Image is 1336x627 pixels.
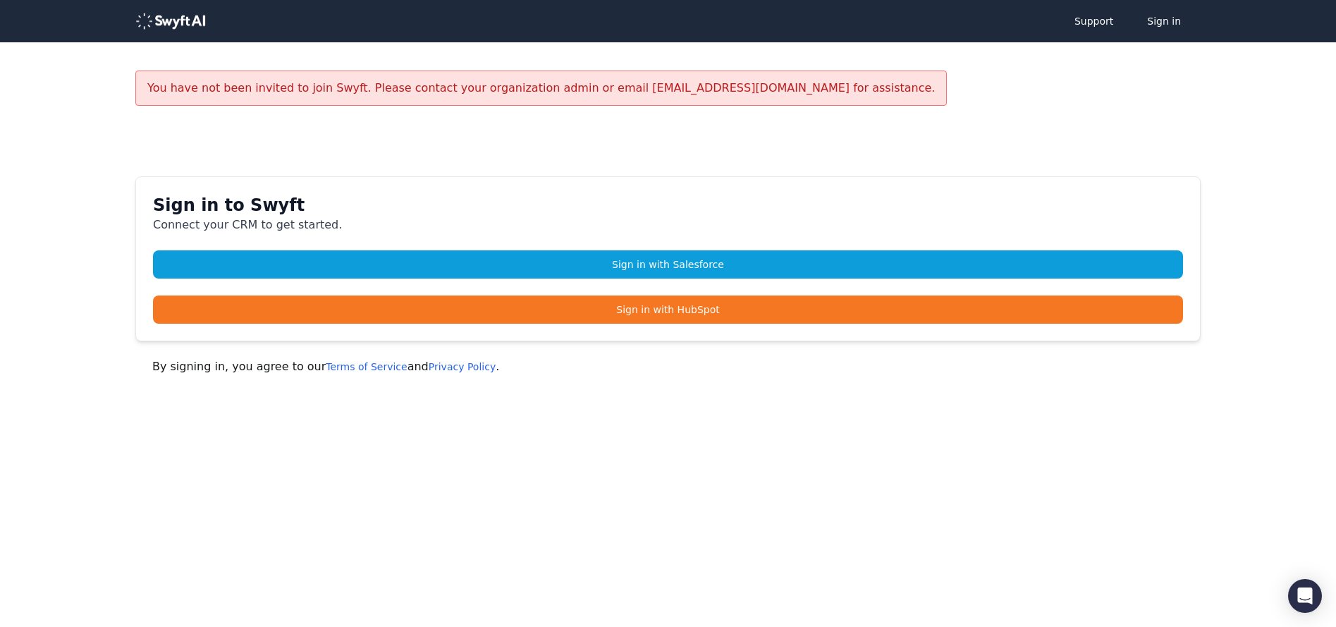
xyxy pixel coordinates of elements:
img: logo-488353a97b7647c9773e25e94dd66c4536ad24f66c59206894594c5eb3334934.png [135,13,206,30]
button: Sign in [1133,7,1195,35]
a: Terms of Service [326,361,407,372]
div: You have not been invited to join Swyft. Please contact your organization admin or email [EMAIL_A... [135,71,947,106]
a: Privacy Policy [429,361,496,372]
div: Open Intercom Messenger [1288,579,1322,613]
a: Sign in with HubSpot [153,296,1183,324]
p: Connect your CRM to get started. [153,217,1183,233]
a: Sign in with Salesforce [153,250,1183,279]
a: Support [1060,7,1127,35]
p: By signing in, you agree to our and . [152,358,1184,375]
h1: Sign in to Swyft [153,194,1183,217]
